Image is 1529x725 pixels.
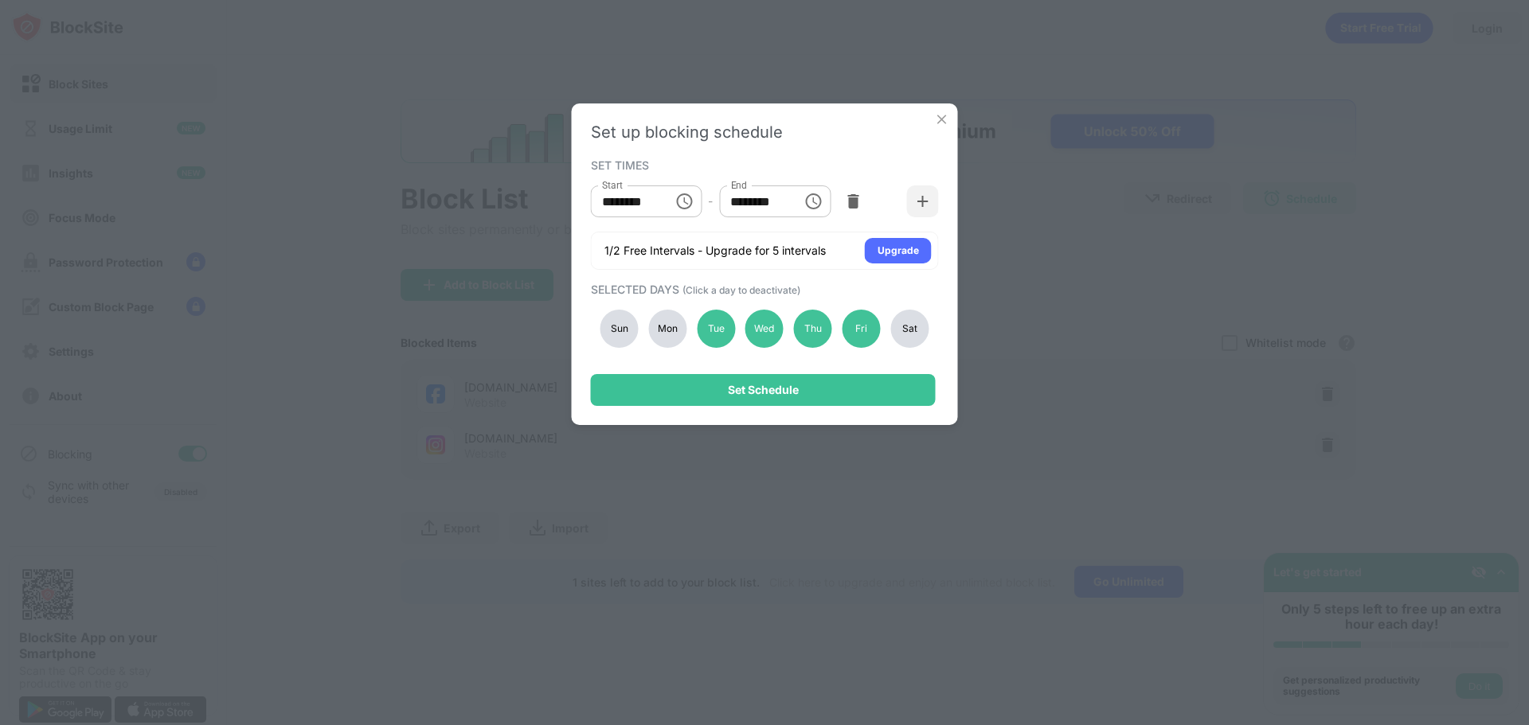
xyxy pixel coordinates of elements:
[794,310,832,348] div: Thu
[934,111,950,127] img: x-button.svg
[600,310,639,348] div: Sun
[745,310,784,348] div: Wed
[728,384,799,396] div: Set Schedule
[648,310,686,348] div: Mon
[878,243,919,259] div: Upgrade
[843,310,881,348] div: Fri
[797,185,829,217] button: Choose time, selected time is 4:00 PM
[730,178,747,192] label: End
[890,310,929,348] div: Sat
[604,243,826,259] div: 1/2 Free Intervals - Upgrade for 5 intervals
[682,284,800,296] span: (Click a day to deactivate)
[708,193,713,210] div: -
[591,158,935,171] div: SET TIMES
[591,283,935,296] div: SELECTED DAYS
[602,178,623,192] label: Start
[697,310,735,348] div: Tue
[668,185,700,217] button: Choose time, selected time is 9:00 AM
[591,123,939,142] div: Set up blocking schedule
